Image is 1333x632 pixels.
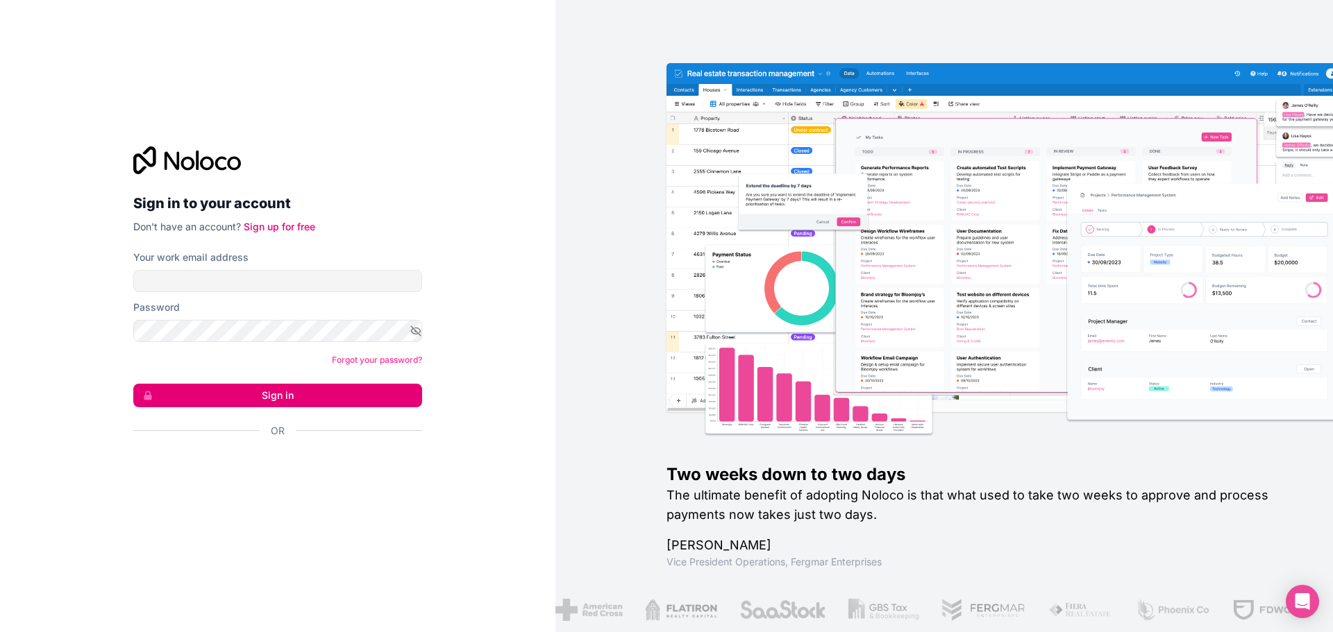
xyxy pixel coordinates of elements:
[133,250,249,264] label: Your work email address
[133,221,241,232] span: Don't have an account?
[666,463,1289,486] h1: Two weeks down to two days
[133,270,422,292] input: Email address
[133,320,422,342] input: Password
[332,355,422,365] a: Forgot your password?
[1081,599,1156,621] img: /assets/phoenix-BREaitsQ.png
[591,599,663,621] img: /assets/flatiron-C8eUkumj.png
[794,599,865,621] img: /assets/gbstax-C-GtDUiK.png
[133,300,180,314] label: Password
[1286,585,1319,618] div: Open Intercom Messenger
[887,599,971,621] img: /assets/fergmar-CudnrXN5.png
[994,599,1059,621] img: /assets/fiera-fwj2N5v4.png
[685,599,772,621] img: /assets/saastock-C6Zbiodz.png
[271,424,285,438] span: Or
[133,384,422,407] button: Sign in
[244,221,315,232] a: Sign up for free
[666,555,1289,569] h1: Vice President Operations , Fergmar Enterprises
[1177,599,1259,621] img: /assets/fdworks-Bi04fVtw.png
[666,536,1289,555] h1: [PERSON_NAME]
[126,453,418,484] iframe: Pulsante Accedi con Google
[133,191,422,216] h2: Sign in to your account
[501,599,569,621] img: /assets/american-red-cross-BAupjrZR.png
[666,486,1289,524] h2: The ultimate benefit of adopting Noloco is that what used to take two weeks to approve and proces...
